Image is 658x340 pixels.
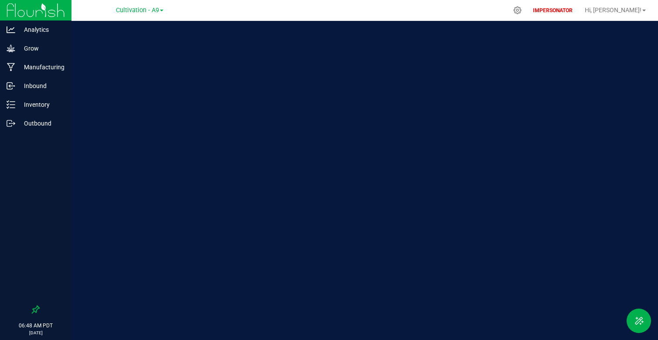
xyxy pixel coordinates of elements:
p: Inventory [15,99,68,110]
inline-svg: Inventory [7,100,15,109]
p: Grow [15,43,68,54]
inline-svg: Manufacturing [7,63,15,71]
inline-svg: Inbound [7,82,15,90]
span: Cultivation - A9 [116,7,159,14]
span: Hi, [PERSON_NAME]! [585,7,641,14]
p: Analytics [15,24,68,35]
p: Inbound [15,81,68,91]
inline-svg: Analytics [7,25,15,34]
p: Outbound [15,118,68,129]
p: 06:48 AM PDT [4,322,68,330]
p: IMPERSONATOR [529,7,576,14]
p: Manufacturing [15,62,68,72]
p: [DATE] [4,330,68,336]
inline-svg: Outbound [7,119,15,128]
label: Pin the sidebar to full width on large screens [31,305,40,314]
div: Manage settings [512,6,523,14]
button: Toggle Menu [627,309,651,333]
inline-svg: Grow [7,44,15,53]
